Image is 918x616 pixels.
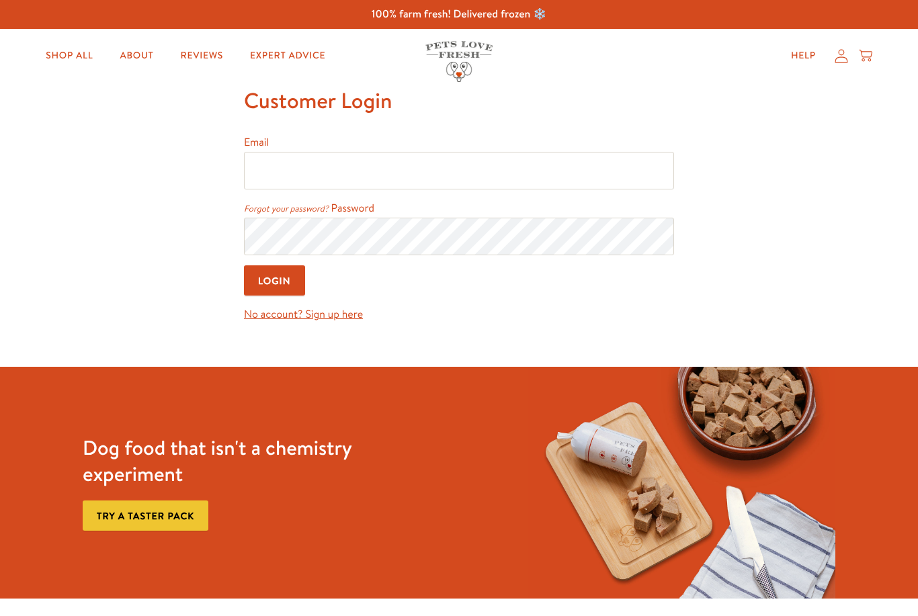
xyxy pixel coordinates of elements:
[35,42,103,69] a: Shop All
[244,83,674,119] h1: Customer Login
[109,42,164,69] a: About
[425,41,493,82] img: Pets Love Fresh
[244,203,329,215] a: Forgot your password?
[83,435,390,487] h3: Dog food that isn't a chemistry experiment
[244,135,269,150] label: Email
[83,500,208,531] a: Try a taster pack
[170,42,234,69] a: Reviews
[528,367,835,599] img: Fussy
[780,42,827,69] a: Help
[244,265,305,296] input: Login
[239,42,336,69] a: Expert Advice
[331,201,375,216] label: Password
[244,307,363,322] a: No account? Sign up here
